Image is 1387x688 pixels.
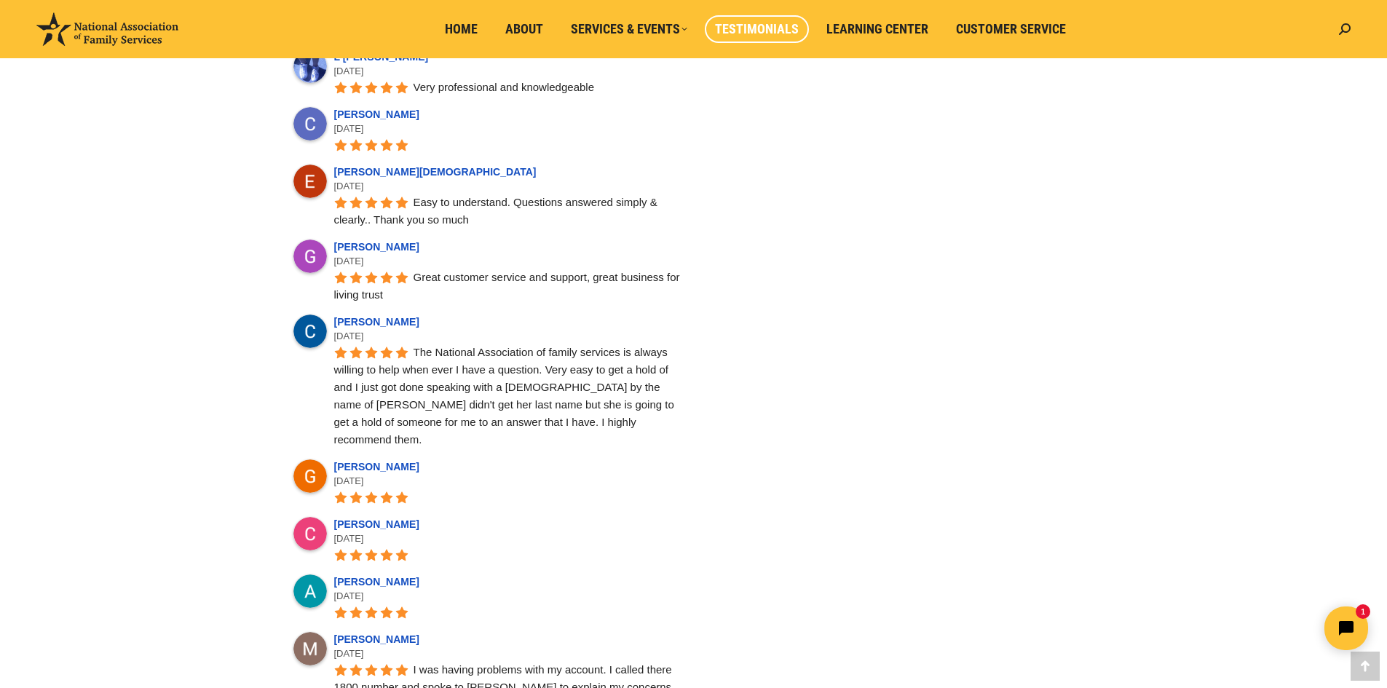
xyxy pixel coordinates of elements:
[334,329,687,344] div: [DATE]
[334,108,424,120] a: [PERSON_NAME]
[334,531,687,546] div: [DATE]
[334,271,683,301] span: Great customer service and support, great business for living trust
[334,166,541,178] a: [PERSON_NAME][DEMOGRAPHIC_DATA]
[36,12,178,46] img: National Association of Family Services
[334,179,687,194] div: [DATE]
[334,647,687,661] div: [DATE]
[495,15,553,43] a: About
[334,576,424,588] a: [PERSON_NAME]
[334,633,424,645] a: [PERSON_NAME]
[334,461,424,472] a: [PERSON_NAME]
[334,51,433,63] a: L [PERSON_NAME]
[334,518,424,530] a: [PERSON_NAME]
[334,316,424,328] a: [PERSON_NAME]
[334,346,677,446] span: The National Association of family services is always willing to help when ever I have a question...
[946,15,1076,43] a: Customer Service
[334,241,424,253] a: [PERSON_NAME]
[334,64,687,79] div: [DATE]
[334,589,687,604] div: [DATE]
[435,15,488,43] a: Home
[826,21,928,37] span: Learning Center
[705,15,809,43] a: Testimonials
[505,21,543,37] span: About
[816,15,939,43] a: Learning Center
[414,81,595,93] span: Very professional and knowledgeable
[334,254,687,269] div: [DATE]
[334,122,687,136] div: [DATE]
[715,21,799,37] span: Testimonials
[334,196,660,226] span: Easy to understand. Questions answered simply & clearly.. Thank you so much
[445,21,478,37] span: Home
[571,21,687,37] span: Services & Events
[334,474,687,489] div: [DATE]
[1130,594,1380,663] iframe: Tidio Chat
[956,21,1066,37] span: Customer Service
